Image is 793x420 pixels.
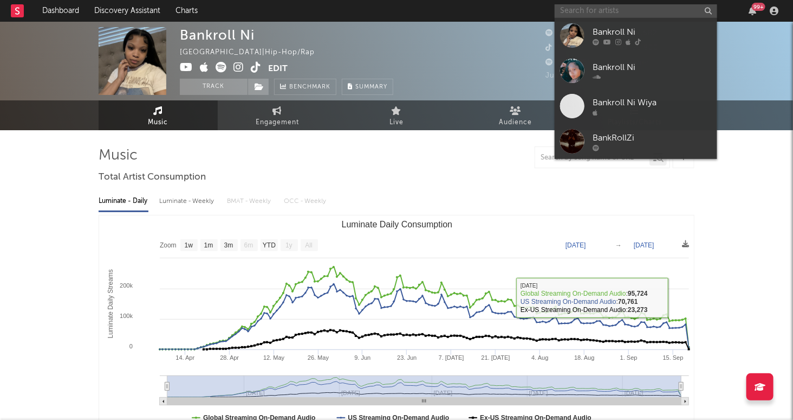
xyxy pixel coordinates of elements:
input: Search by song name or URL [535,154,649,162]
text: All [305,242,312,250]
text: 28. Apr [220,354,239,361]
a: Bankroll Ni [555,18,717,53]
span: 83,000 [545,44,584,52]
a: Benchmark [274,79,336,95]
text: [DATE] [565,241,586,249]
div: BankRollZi [593,132,712,145]
text: 1w [185,242,193,250]
a: BankRollZi [555,124,717,159]
a: Music [99,100,218,130]
div: Luminate - Daily [99,192,148,211]
div: [GEOGRAPHIC_DATA] | Hip-Hop/Rap [180,46,327,59]
span: Engagement [256,116,299,129]
a: Engagement [218,100,337,130]
a: Live [337,100,456,130]
text: 15. Sep [663,354,684,361]
text: 1. Sep [620,354,638,361]
a: Audience [456,100,575,130]
div: Bankroll Ni [593,61,712,74]
div: Bankroll Ni [593,26,712,39]
text: 7. [DATE] [439,354,464,361]
text: 1m [204,242,213,250]
text: 23. Jun [397,354,417,361]
text: 1y [285,242,292,250]
div: Luminate - Weekly [159,192,216,211]
span: Benchmark [289,81,330,94]
text: 6m [244,242,253,250]
text: Luminate Daily Consumption [342,220,453,229]
span: 683,753 Monthly Listeners [545,59,653,66]
button: Edit [268,62,288,75]
a: Bankroll Ni Wiya [555,88,717,124]
input: Search for artists [555,4,717,18]
text: 12. May [263,354,285,361]
text: 26. May [308,354,329,361]
text: 18. Aug [574,354,594,361]
button: Summary [342,79,393,95]
button: 99+ [749,7,756,15]
text: 3m [224,242,233,250]
span: Audience [499,116,532,129]
text: 200k [120,282,133,289]
text: Zoom [160,242,177,250]
span: Summary [355,84,387,90]
div: Bankroll Ni [180,27,255,43]
span: Music [148,116,168,129]
text: 0 [129,343,133,349]
span: Live [389,116,404,129]
div: 99 + [752,3,765,11]
text: YTD [263,242,276,250]
text: → [615,241,622,249]
span: Total Artist Consumption [99,171,206,184]
button: Track [180,79,248,95]
span: 18,370 [545,30,582,37]
text: Luminate Daily Streams [107,269,114,338]
text: 9. Jun [354,354,370,361]
text: 100k [120,313,133,319]
a: Bankroll Ni [555,53,717,88]
span: Jump Score: 92.7 [545,72,609,79]
text: 14. Apr [175,354,194,361]
text: [DATE] [634,241,654,249]
text: 4. Aug [531,354,548,361]
text: 21. [DATE] [482,354,510,361]
div: Bankroll Ni Wiya [593,97,712,110]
